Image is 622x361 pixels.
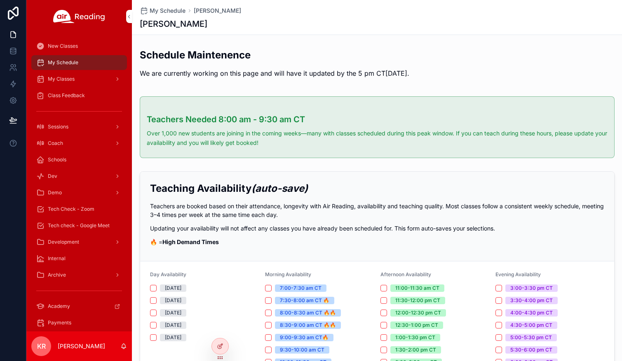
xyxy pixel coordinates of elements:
a: Tech Check - Zoom [31,202,127,217]
h1: [PERSON_NAME] [140,18,207,30]
div: 4:00-4:30 pm CT [510,309,553,317]
div: scrollable content [26,33,132,331]
p: [PERSON_NAME] [58,342,105,350]
span: Internal [48,255,66,262]
div: 8:30-9:00 am CT 🔥🔥 [280,321,336,329]
p: We are currently working on this page and will have it updated by the 5 pm CT[DATE]. [140,68,409,78]
div: [DATE] [165,284,181,292]
span: Sessions [48,123,68,130]
div: 3:00-3:30 pm CT [510,284,553,292]
em: (auto-save) [251,182,308,194]
a: Development [31,235,127,249]
p: Over 1,000 new students are joining in the coming weeks—many with classes scheduled during this p... [147,129,608,148]
span: My Classes [48,76,75,82]
h2: Schedule Maintenence [140,48,409,62]
div: 5:00-5:30 pm CT [510,334,552,341]
div: ### Teachers Needed 8:00 am - 9:30 am CT Over 1,000 new students are joining in the coming weeks—... [147,113,608,148]
h2: Teaching Availability [150,182,604,195]
span: Tech check - Google Meet [48,222,110,229]
div: 7:00-7:30 am CT [280,284,322,292]
div: 12:00-12:30 pm CT [395,309,441,317]
a: Internal [31,251,127,266]
div: 9:30-10:00 am CT [280,346,324,354]
div: [DATE] [165,321,181,329]
div: 3:30-4:00 pm CT [510,297,553,304]
strong: High Demand Times [162,238,219,245]
div: 5:30-6:00 pm CT [510,346,552,354]
span: KR [37,341,46,351]
p: Teachers are booked based on their attendance, longevity with Air Reading, availability and teach... [150,202,604,219]
a: My Schedule [31,55,127,70]
div: 1:30-2:00 pm CT [395,346,436,354]
div: [DATE] [165,334,181,341]
span: Schools [48,156,66,163]
span: Morning Availability [265,271,311,277]
div: [DATE] [165,309,181,317]
div: 12:30-1:00 pm CT [395,321,438,329]
a: Payments [31,315,127,330]
span: Academy [48,303,70,310]
span: Day Availability [150,271,186,277]
span: Class Feedback [48,92,85,99]
img: App logo [53,10,105,23]
div: 11:30-12:00 pm CT [395,297,440,304]
a: My Schedule [140,7,185,15]
span: My Schedule [150,7,185,15]
a: Sessions [31,119,127,134]
a: Academy [31,299,127,314]
span: Archive [48,272,66,278]
a: Archive [31,268,127,282]
div: 9:00-9:30 am CT🔥 [280,334,329,341]
span: Demo [48,189,62,196]
a: Demo [31,185,127,200]
span: New Classes [48,43,78,49]
div: 11:00-11:30 am CT [395,284,439,292]
div: 4:30-5:00 pm CT [510,321,552,329]
a: My Classes [31,72,127,86]
span: Coach [48,140,63,147]
span: Payments [48,319,71,326]
p: 🔥 = [150,238,604,246]
span: Development [48,239,79,245]
a: Coach [31,136,127,151]
span: My Schedule [48,59,78,66]
a: [PERSON_NAME] [194,7,241,15]
a: New Classes [31,39,127,54]
p: Updating your availability will not affect any classes you have already been scheduled for. This ... [150,224,604,233]
div: 1:00-1:30 pm CT [395,334,435,341]
div: 7:30-8:00 am CT 🔥 [280,297,329,304]
span: Dev [48,173,57,179]
div: 8:00-8:30 am CT 🔥🔥 [280,309,336,317]
a: Class Feedback [31,88,127,103]
h3: Teachers Needed 8:00 am - 9:30 am CT [147,113,608,126]
span: Tech Check - Zoom [48,206,94,212]
div: [DATE] [165,297,181,304]
a: Dev [31,169,127,184]
span: Evening Availability [495,271,541,277]
a: Schools [31,152,127,167]
span: Afternoon Availability [380,271,431,277]
a: Tech check - Google Meet [31,218,127,233]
